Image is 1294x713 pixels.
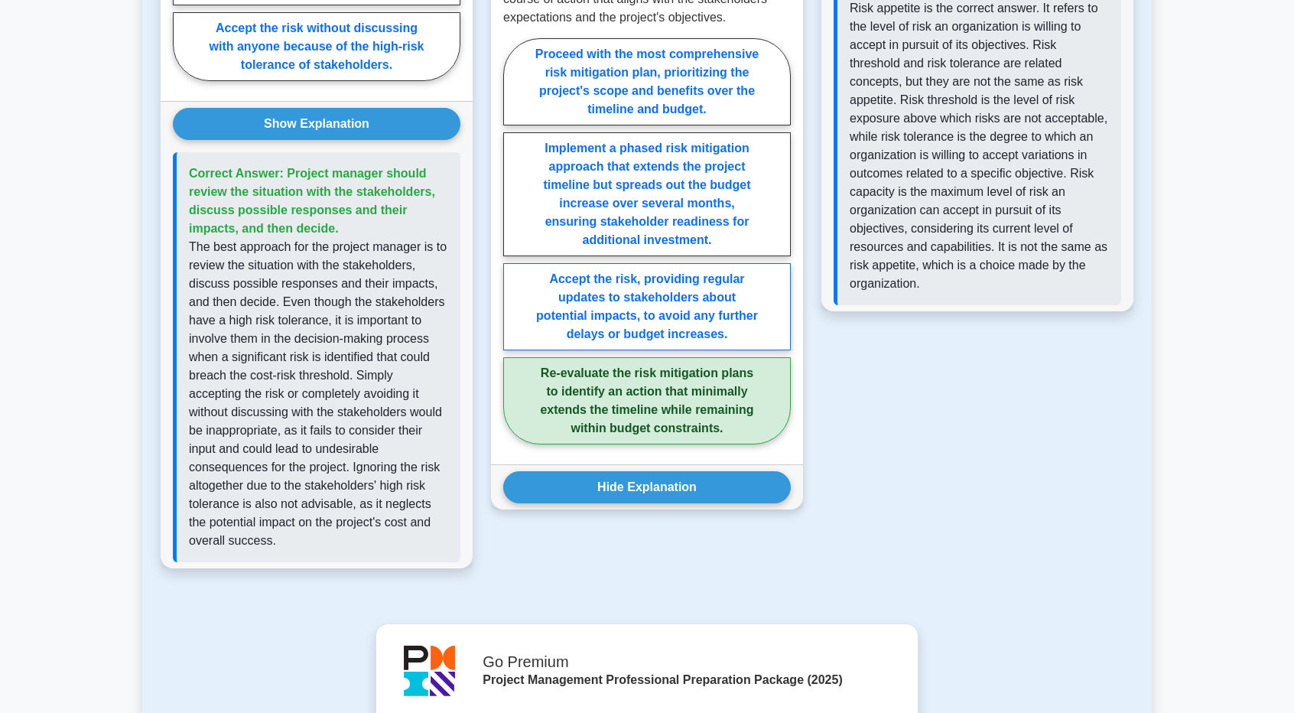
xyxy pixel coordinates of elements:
label: Proceed with the most comprehensive risk mitigation plan, prioritizing the project's scope and be... [503,38,791,125]
button: Hide Explanation [503,471,791,503]
label: Re-evaluate the risk mitigation plans to identify an action that minimally extends the timeline w... [503,357,791,444]
span: Correct Answer: Project manager should review the situation with the stakeholders, discuss possib... [189,167,435,235]
label: Implement a phased risk mitigation approach that extends the project timeline but spreads out the... [503,132,791,256]
button: Show Explanation [173,108,460,140]
label: Accept the risk, providing regular updates to stakeholders about potential impacts, to avoid any ... [503,263,791,350]
label: Accept the risk without discussing with anyone because of the high-risk tolerance of stakeholders. [173,12,460,81]
p: The best approach for the project manager is to review the situation with the stakeholders, discu... [189,238,448,550]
